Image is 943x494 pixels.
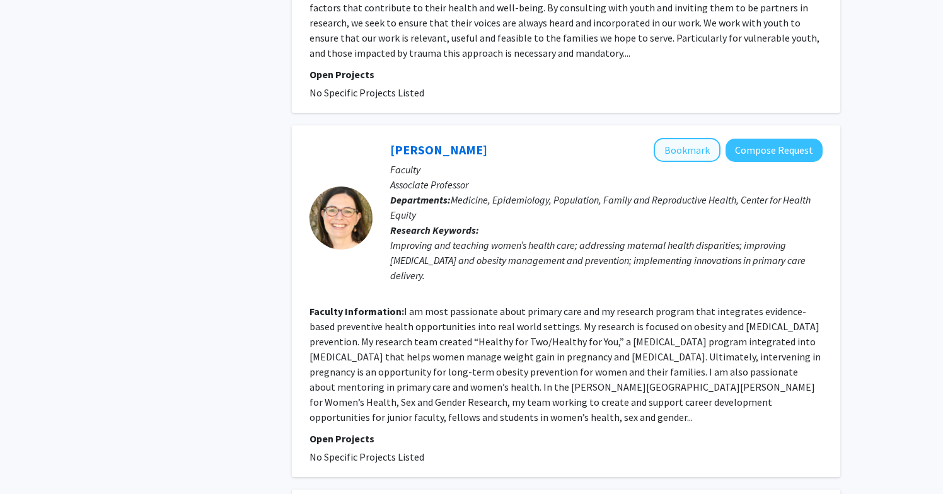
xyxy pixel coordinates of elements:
p: Open Projects [310,67,823,82]
button: Compose Request to Wendy Bennett [726,139,823,162]
span: No Specific Projects Listed [310,86,424,99]
p: Open Projects [310,431,823,446]
span: No Specific Projects Listed [310,451,424,463]
iframe: Chat [9,437,54,485]
b: Research Keywords: [390,224,479,236]
button: Add Wendy Bennett to Bookmarks [654,138,720,162]
a: [PERSON_NAME] [390,142,487,158]
b: Faculty Information: [310,305,404,318]
span: Medicine, Epidemiology, Population, Family and Reproductive Health, Center for Health Equity [390,193,811,221]
fg-read-more: I am most passionate about primary care and my research program that integrates evidence-based pr... [310,305,821,423]
div: Improving and teaching women’s health care; addressing maternal health disparities; improving [ME... [390,238,823,283]
b: Departments: [390,193,451,206]
p: Faculty [390,162,823,177]
p: Associate Professor [390,177,823,192]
